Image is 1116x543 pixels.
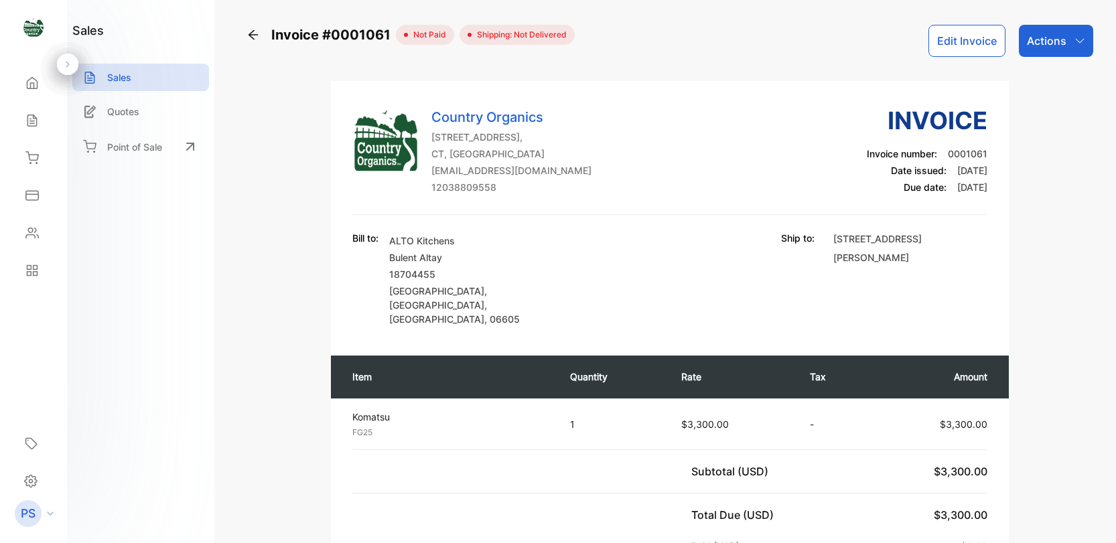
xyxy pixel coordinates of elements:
[472,29,567,41] span: Shipping: Not Delivered
[833,233,922,263] span: [STREET_ADDRESS][PERSON_NAME]
[484,313,520,325] span: , 06605
[352,410,546,424] p: Komatsu
[72,98,209,125] a: Quotes
[810,370,857,384] p: Tax
[810,417,857,431] p: -
[431,130,591,144] p: [STREET_ADDRESS],
[431,163,591,177] p: [EMAIL_ADDRESS][DOMAIN_NAME]
[352,426,546,439] p: FG25
[781,231,815,245] p: Ship to:
[352,370,543,384] p: Item
[891,165,947,176] span: Date issued:
[867,148,937,159] span: Invoice number:
[23,17,44,37] img: logo
[389,285,487,311] span: [GEOGRAPHIC_DATA], [GEOGRAPHIC_DATA]
[691,507,779,523] p: Total Due (USD)
[72,21,104,40] h1: sales
[940,418,987,430] span: $3,300.00
[107,104,139,119] p: Quotes
[389,234,543,248] p: ALTO Kitchens
[431,147,591,161] p: CT, [GEOGRAPHIC_DATA]
[570,370,654,384] p: Quantity
[904,181,947,193] span: Due date:
[352,107,419,174] img: Company Logo
[681,370,783,384] p: Rate
[948,148,987,159] span: 0001061
[408,29,446,41] span: not paid
[431,180,591,194] p: 12038809558
[352,231,378,245] p: Bill to:
[389,267,543,281] p: 18704455
[957,181,987,193] span: [DATE]
[884,370,987,384] p: Amount
[691,463,774,479] p: Subtotal (USD)
[1019,25,1093,57] button: Actions
[934,508,987,522] span: $3,300.00
[21,505,36,522] p: PS
[1027,33,1066,49] p: Actions
[72,64,209,91] a: Sales
[867,102,987,139] h3: Invoice
[389,250,543,264] p: Bulent Altay
[957,165,987,176] span: [DATE]
[271,25,396,45] span: Invoice #0001061
[107,140,162,154] p: Point of Sale
[681,418,729,430] span: $3,300.00
[934,465,987,478] span: $3,300.00
[107,70,131,84] p: Sales
[928,25,1005,57] button: Edit Invoice
[72,132,209,161] a: Point of Sale
[570,417,654,431] p: 1
[431,107,591,127] p: Country Organics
